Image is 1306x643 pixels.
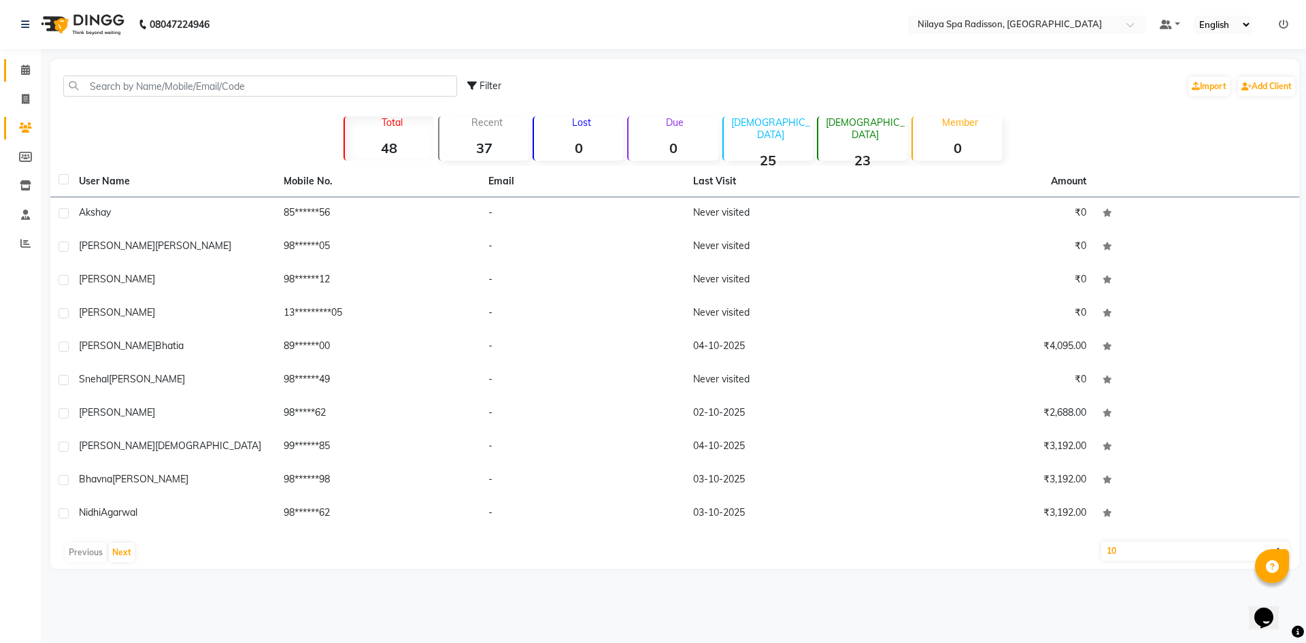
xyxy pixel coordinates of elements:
[818,152,907,169] strong: 23
[890,297,1094,331] td: ₹0
[79,240,155,252] span: [PERSON_NAME]
[631,116,718,129] p: Due
[35,5,128,44] img: logo
[534,139,623,156] strong: 0
[101,506,137,518] span: Agarwal
[1249,589,1292,629] iframe: chat widget
[913,139,1002,156] strong: 0
[109,543,135,562] button: Next
[109,373,185,385] span: [PERSON_NAME]
[824,116,907,141] p: [DEMOGRAPHIC_DATA]
[150,5,210,44] b: 08047224946
[685,397,890,431] td: 02-10-2025
[79,273,155,285] span: [PERSON_NAME]
[480,397,685,431] td: -
[724,152,813,169] strong: 25
[685,497,890,531] td: 03-10-2025
[79,506,101,518] span: Nidhi
[79,473,112,485] span: Bhavna
[79,206,111,218] span: Akshay
[350,116,434,129] p: Total
[890,231,1094,264] td: ₹0
[79,373,109,385] span: Snehal
[918,116,1002,129] p: Member
[480,464,685,497] td: -
[1238,77,1295,96] a: Add Client
[890,331,1094,364] td: ₹4,095.00
[685,297,890,331] td: Never visited
[685,464,890,497] td: 03-10-2025
[480,431,685,464] td: -
[480,264,685,297] td: -
[685,166,890,197] th: Last Visit
[890,397,1094,431] td: ₹2,688.00
[685,264,890,297] td: Never visited
[480,197,685,231] td: -
[345,139,434,156] strong: 48
[729,116,813,141] p: [DEMOGRAPHIC_DATA]
[63,76,457,97] input: Search by Name/Mobile/Email/Code
[480,497,685,531] td: -
[890,431,1094,464] td: ₹3,192.00
[685,431,890,464] td: 04-10-2025
[890,264,1094,297] td: ₹0
[629,139,718,156] strong: 0
[685,231,890,264] td: Never visited
[155,240,231,252] span: [PERSON_NAME]
[685,197,890,231] td: Never visited
[275,166,480,197] th: Mobile No.
[890,364,1094,397] td: ₹0
[890,197,1094,231] td: ₹0
[890,497,1094,531] td: ₹3,192.00
[480,364,685,397] td: -
[480,297,685,331] td: -
[79,340,155,352] span: [PERSON_NAME]
[71,166,275,197] th: User Name
[155,340,184,352] span: Bhatia
[685,331,890,364] td: 04-10-2025
[890,464,1094,497] td: ₹3,192.00
[480,80,501,92] span: Filter
[79,406,155,418] span: [PERSON_NAME]
[685,364,890,397] td: Never visited
[79,306,155,318] span: [PERSON_NAME]
[1043,166,1094,197] th: Amount
[439,139,529,156] strong: 37
[480,231,685,264] td: -
[445,116,529,129] p: Recent
[480,331,685,364] td: -
[539,116,623,129] p: Lost
[480,166,685,197] th: Email
[1188,77,1230,96] a: Import
[79,440,261,452] span: [PERSON_NAME][DEMOGRAPHIC_DATA]
[112,473,188,485] span: [PERSON_NAME]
